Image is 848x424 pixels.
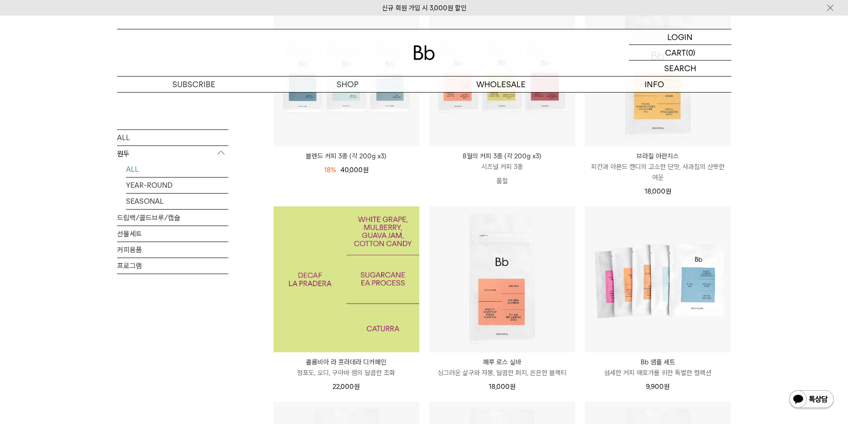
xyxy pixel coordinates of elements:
img: 카카오톡 채널 1:1 채팅 버튼 [788,389,835,411]
p: 브라질 아란치스 [585,151,731,162]
p: SEARCH [664,61,696,76]
a: SUBSCRIBE [117,77,271,92]
a: 신규 회원 가입 시 3,000원 할인 [382,4,467,12]
span: 원 [665,187,671,195]
div: 18% [324,165,336,175]
img: 로고 [414,45,435,60]
p: 섬세한 커피 애호가를 위한 특별한 컬렉션 [585,367,731,378]
p: 페루 로스 실바 [429,357,575,367]
p: Bb 샘플 세트 [585,357,731,367]
span: 9,900 [646,383,669,391]
a: SEASONAL [126,193,228,209]
p: INFO [578,77,731,92]
p: 품절 [429,172,575,190]
a: 콜롬비아 라 프라데라 디카페인 [273,206,419,352]
a: SHOP [271,77,424,92]
img: 페루 로스 실바 [429,206,575,352]
a: 선물세트 [117,226,228,241]
a: CART (0) [629,45,731,61]
a: 커피용품 [117,242,228,257]
img: 1000000482_add2_076.jpg [273,206,419,352]
p: (0) [686,45,695,60]
span: 18,000 [645,187,671,195]
p: 싱그러운 살구와 자몽, 달콤한 퍼지, 은은한 블랙티 [429,367,575,378]
a: Bb 샘플 세트 섬세한 커피 애호가를 위한 특별한 컬렉션 [585,357,731,378]
a: 콜롬비아 라 프라데라 디카페인 청포도, 오디, 구아바 잼의 달콤한 조화 [273,357,419,378]
p: 8월의 커피 3종 (각 200g x3) [429,151,575,162]
p: WHOLESALE [424,77,578,92]
a: 브라질 아란치스 피칸과 아몬드 캔디의 고소한 단맛, 사과칩의 산뜻한 여운 [585,151,731,183]
a: LOGIN [629,29,731,45]
span: 원 [354,383,360,391]
span: 18,000 [489,383,515,391]
img: Bb 샘플 세트 [585,206,731,352]
span: 원 [664,383,669,391]
a: ALL [117,129,228,145]
a: 프로그램 [117,258,228,273]
p: CART [665,45,686,60]
a: ALL [126,161,228,177]
span: 22,000 [333,383,360,391]
p: 콜롬비아 라 프라데라 디카페인 [273,357,419,367]
p: 원두 [117,145,228,162]
p: 피칸과 아몬드 캔디의 고소한 단맛, 사과칩의 산뜻한 여운 [585,162,731,183]
a: 드립백/콜드브루/캡슐 [117,210,228,225]
p: LOGIN [667,29,693,44]
a: 블렌드 커피 3종 (각 200g x3) [273,151,419,162]
a: 8월의 커피 3종 (각 200g x3) 시즈널 커피 3종 [429,151,575,172]
span: 원 [510,383,515,391]
p: 청포도, 오디, 구아바 잼의 달콤한 조화 [273,367,419,378]
a: 페루 로스 실바 싱그러운 살구와 자몽, 달콤한 퍼지, 은은한 블랙티 [429,357,575,378]
span: 40,000 [341,166,369,174]
span: 원 [363,166,369,174]
a: YEAR-ROUND [126,177,228,193]
p: 시즈널 커피 3종 [429,162,575,172]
